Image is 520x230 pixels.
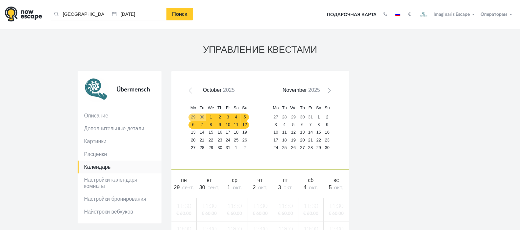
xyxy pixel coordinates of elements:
span: пн [181,177,187,183]
a: 1 [206,114,216,121]
a: Картинки [78,135,161,148]
a: 5 [288,121,298,129]
a: 16 [216,129,224,136]
a: 17 [224,129,232,136]
span: Monday [190,105,196,110]
a: 28 [280,114,288,121]
a: Календарь [78,161,161,173]
span: окт. [284,185,293,190]
span: ср [232,177,237,183]
span: Tuesday [282,105,287,110]
a: 29 [206,144,216,151]
a: 12 [240,121,249,129]
span: вс [334,177,339,183]
a: 27 [188,144,198,151]
span: Saturday [316,105,321,110]
a: 26 [240,136,249,144]
img: ru.jpg [395,13,400,16]
a: 8 [314,121,323,129]
span: November [283,87,307,93]
span: Prev [190,89,195,94]
a: 1 [314,114,323,121]
a: 11 [232,121,240,129]
a: 4 [232,114,240,121]
a: 17 [271,136,280,144]
span: окт. [309,185,318,190]
a: 24 [271,144,280,151]
span: 29 [174,185,180,190]
a: 27 [271,114,280,121]
a: 15 [206,129,216,136]
a: 28 [307,144,314,151]
a: 29 [288,114,298,121]
a: 9 [323,121,332,129]
a: 2 [323,114,332,121]
span: Tuesday [200,105,204,110]
a: 7 [198,121,206,129]
a: 26 [288,144,298,151]
span: сб [308,177,313,183]
span: сент. [182,185,194,190]
a: 22 [314,136,323,144]
a: 30 [323,144,332,151]
a: 6 [188,121,198,129]
a: 13 [298,129,307,136]
span: 1 [227,185,230,190]
a: 11 [280,129,288,136]
a: 19 [288,136,298,144]
a: 29 [314,144,323,151]
a: 5 [240,114,249,121]
a: 4 [280,121,288,129]
a: 10 [271,129,280,136]
a: 10 [224,121,232,129]
span: 3 [278,185,281,190]
a: 1 [232,144,240,151]
a: 23 [216,136,224,144]
span: Imaginaris Escape [433,11,470,17]
a: 22 [206,136,216,144]
a: 15 [314,129,323,136]
a: 12 [288,129,298,136]
a: 6 [298,121,307,129]
a: 30 [298,114,307,121]
a: Найстроки вебхуков [78,205,161,218]
span: чт [258,177,263,183]
img: logo [5,6,42,22]
span: Friday [309,105,312,110]
span: окт. [258,185,267,190]
a: 2 [240,144,249,151]
span: Monday [273,105,279,110]
a: 8 [206,121,216,129]
a: 14 [307,129,314,136]
a: 18 [280,136,288,144]
a: 3 [271,121,280,129]
span: Thursday [217,105,222,110]
a: 9 [216,121,224,129]
span: 4 [304,185,307,190]
strong: € [408,12,411,17]
a: 24 [224,136,232,144]
div: Übermensch [109,77,155,102]
a: 31 [224,144,232,151]
a: 30 [198,114,206,121]
a: 20 [298,136,307,144]
span: пт [283,177,288,183]
a: 21 [307,136,314,144]
input: Дата [109,8,167,20]
span: 2025 [308,87,320,93]
input: Город или название квеста [51,8,109,20]
span: 2 [253,185,256,190]
span: окт. [233,185,242,190]
a: 13 [188,129,198,136]
span: 5 [329,185,332,190]
span: 2025 [223,87,235,93]
span: Next [325,89,330,94]
span: October [203,87,222,93]
button: Операторам [479,11,515,18]
a: 2 [216,114,224,121]
a: Дополнительные детали [78,122,161,135]
a: 29 [188,114,198,121]
a: 18 [232,129,240,136]
a: 31 [307,114,314,121]
span: 30 [199,185,205,190]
